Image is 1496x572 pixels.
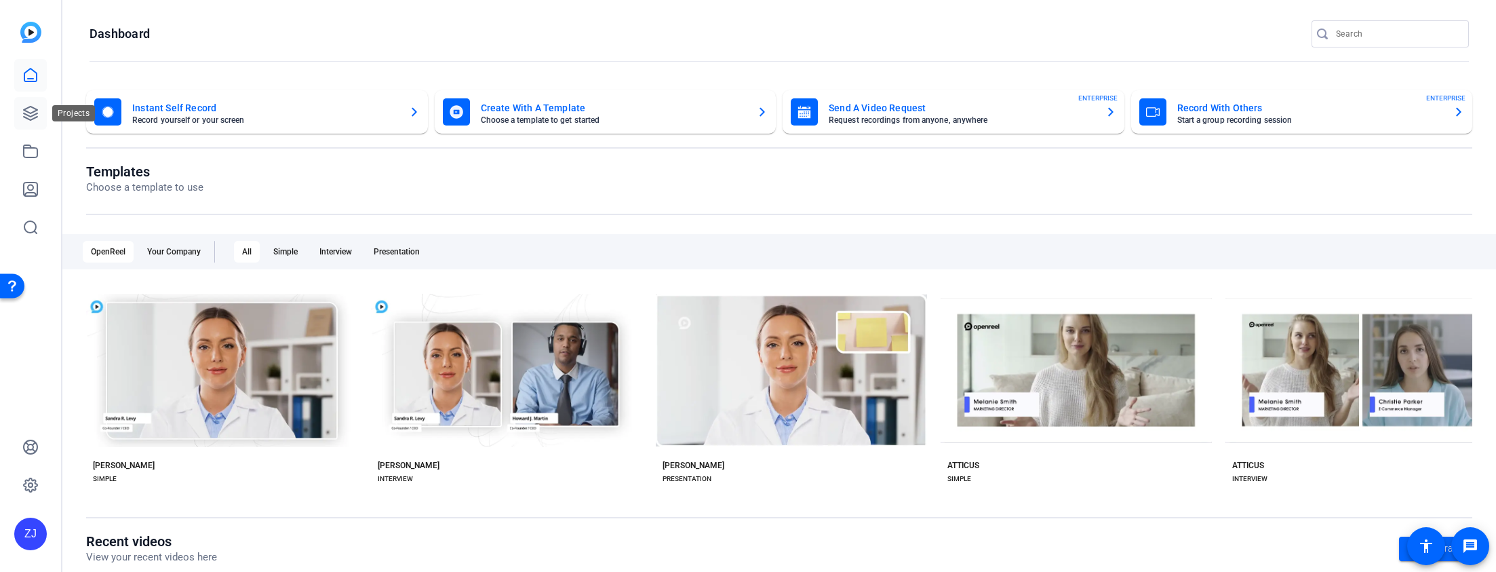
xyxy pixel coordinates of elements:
[481,116,747,124] mat-card-subtitle: Choose a template to get started
[86,164,203,180] h1: Templates
[435,90,776,134] button: Create With A TemplateChoose a template to get started
[83,241,134,263] div: OpenReel
[93,460,155,471] div: [PERSON_NAME]
[1078,93,1118,103] span: ENTERPRISE
[311,241,360,263] div: Interview
[1462,538,1478,554] mat-icon: message
[90,26,150,42] h1: Dashboard
[663,474,711,484] div: PRESENTATION
[265,241,306,263] div: Simple
[663,460,724,471] div: [PERSON_NAME]
[481,100,747,116] mat-card-title: Create With A Template
[86,550,217,565] p: View your recent videos here
[20,22,41,43] img: blue-gradient.svg
[132,116,398,124] mat-card-subtitle: Record yourself or your screen
[14,518,47,550] div: ZJ
[86,533,217,550] h1: Recent videos
[1232,474,1267,484] div: INTERVIEW
[1131,90,1473,134] button: Record With OthersStart a group recording sessionENTERPRISE
[139,241,209,263] div: Your Company
[378,460,439,471] div: [PERSON_NAME]
[366,241,428,263] div: Presentation
[829,116,1095,124] mat-card-subtitle: Request recordings from anyone, anywhere
[52,105,95,121] div: Projects
[93,474,117,484] div: SIMPLE
[86,180,203,195] p: Choose a template to use
[1418,538,1434,554] mat-icon: accessibility
[947,474,971,484] div: SIMPLE
[1399,537,1472,561] a: Go to library
[234,241,260,263] div: All
[1426,93,1465,103] span: ENTERPRISE
[1177,100,1443,116] mat-card-title: Record With Others
[1177,116,1443,124] mat-card-subtitle: Start a group recording session
[783,90,1124,134] button: Send A Video RequestRequest recordings from anyone, anywhereENTERPRISE
[829,100,1095,116] mat-card-title: Send A Video Request
[378,474,413,484] div: INTERVIEW
[1232,460,1264,471] div: ATTICUS
[132,100,398,116] mat-card-title: Instant Self Record
[1336,26,1458,42] input: Search
[86,90,428,134] button: Instant Self RecordRecord yourself or your screen
[947,460,979,471] div: ATTICUS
